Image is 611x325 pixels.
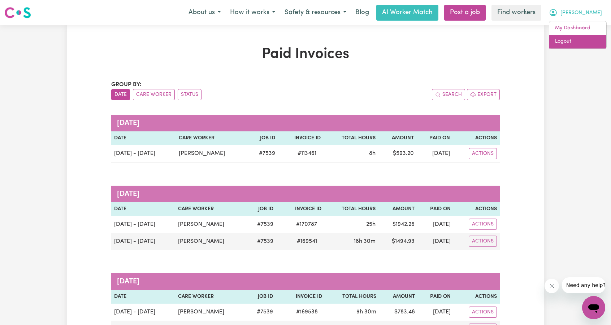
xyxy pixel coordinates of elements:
[111,115,500,131] caption: [DATE]
[417,131,453,145] th: Paid On
[111,82,142,88] span: Group by:
[175,216,246,233] td: [PERSON_NAME]
[292,308,322,316] span: # 169538
[560,9,602,17] span: [PERSON_NAME]
[246,216,276,233] td: # 7539
[4,4,31,21] a: Careseekers logo
[356,309,376,315] span: 9 hours 30 minutes
[454,202,500,216] th: Actions
[491,5,541,21] a: Find workers
[378,202,417,216] th: Amount
[278,131,324,145] th: Invoice ID
[293,149,321,158] span: # 113461
[175,202,246,216] th: Care Worker
[225,5,280,20] button: How it works
[417,216,454,233] td: [DATE]
[369,151,376,156] span: 8 hours
[246,304,276,321] td: # 7539
[176,145,247,162] td: [PERSON_NAME]
[111,186,500,202] caption: [DATE]
[4,6,31,19] img: Careseekers logo
[453,131,500,145] th: Actions
[184,5,225,20] button: About us
[467,89,500,100] button: Export
[378,131,417,145] th: Amount
[454,290,500,304] th: Actions
[378,216,417,233] td: $ 1942.26
[324,202,378,216] th: Total Hours
[111,131,176,145] th: Date
[276,202,325,216] th: Invoice ID
[366,221,376,227] span: 25 hours
[549,21,607,49] div: My Account
[469,307,497,318] button: Actions
[111,233,175,250] td: [DATE] - [DATE]
[417,233,454,250] td: [DATE]
[4,5,44,11] span: Need any help?
[175,233,246,250] td: [PERSON_NAME]
[545,279,559,293] iframe: Close message
[418,304,454,321] td: [DATE]
[247,145,278,162] td: # 7539
[469,236,497,247] button: Actions
[111,304,175,321] td: [DATE] - [DATE]
[379,290,417,304] th: Amount
[111,89,130,100] button: sort invoices by date
[417,145,453,162] td: [DATE]
[562,277,605,293] iframe: Message from company
[549,21,606,35] a: My Dashboard
[111,273,500,290] caption: [DATE]
[178,89,201,100] button: sort invoices by paid status
[111,46,500,63] h1: Paid Invoices
[378,233,417,250] td: $ 1494.93
[246,233,276,250] td: # 7539
[351,5,373,21] a: Blog
[544,5,607,20] button: My Account
[276,290,325,304] th: Invoice ID
[280,5,351,20] button: Safety & resources
[376,5,438,21] a: AI Worker Match
[379,304,417,321] td: $ 783.48
[325,290,379,304] th: Total Hours
[292,220,321,229] span: # 170787
[418,290,454,304] th: Paid On
[582,296,605,319] iframe: Button to launch messaging window
[111,145,176,162] td: [DATE] - [DATE]
[444,5,486,21] a: Post a job
[111,202,175,216] th: Date
[246,290,276,304] th: Job ID
[133,89,175,100] button: sort invoices by care worker
[175,290,246,304] th: Care Worker
[469,219,497,230] button: Actions
[176,131,247,145] th: Care Worker
[175,304,246,321] td: [PERSON_NAME]
[111,216,175,233] td: [DATE] - [DATE]
[246,202,276,216] th: Job ID
[378,145,417,162] td: $ 593.20
[549,35,606,48] a: Logout
[417,202,454,216] th: Paid On
[111,290,175,304] th: Date
[292,237,321,246] span: # 169541
[324,131,378,145] th: Total Hours
[432,89,465,100] button: Search
[247,131,278,145] th: Job ID
[354,239,376,244] span: 18 hours 30 minutes
[469,148,497,159] button: Actions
